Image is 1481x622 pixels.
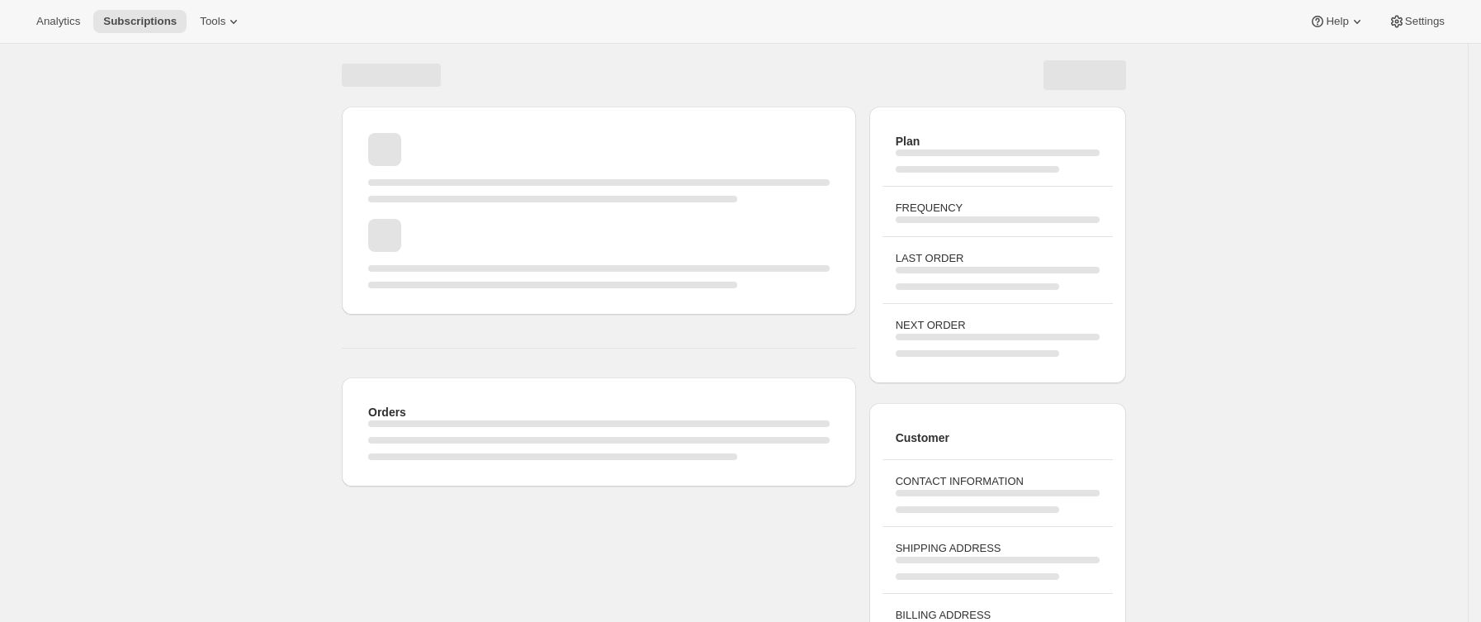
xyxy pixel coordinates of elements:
h2: Orders [368,404,830,420]
span: Tools [200,15,225,28]
h3: SHIPPING ADDRESS [896,540,1100,557]
span: Analytics [36,15,80,28]
button: Analytics [26,10,90,33]
h2: Plan [896,133,1100,150]
button: Subscriptions [93,10,187,33]
h3: LAST ORDER [896,250,1100,267]
button: Help [1299,10,1375,33]
span: Settings [1405,15,1445,28]
h2: Customer [896,430,1100,446]
h3: FREQUENCY [896,200,1100,216]
span: Subscriptions [103,15,177,28]
h3: CONTACT INFORMATION [896,473,1100,490]
h3: NEXT ORDER [896,317,1100,334]
span: Help [1326,15,1348,28]
button: Settings [1379,10,1455,33]
button: Tools [190,10,252,33]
